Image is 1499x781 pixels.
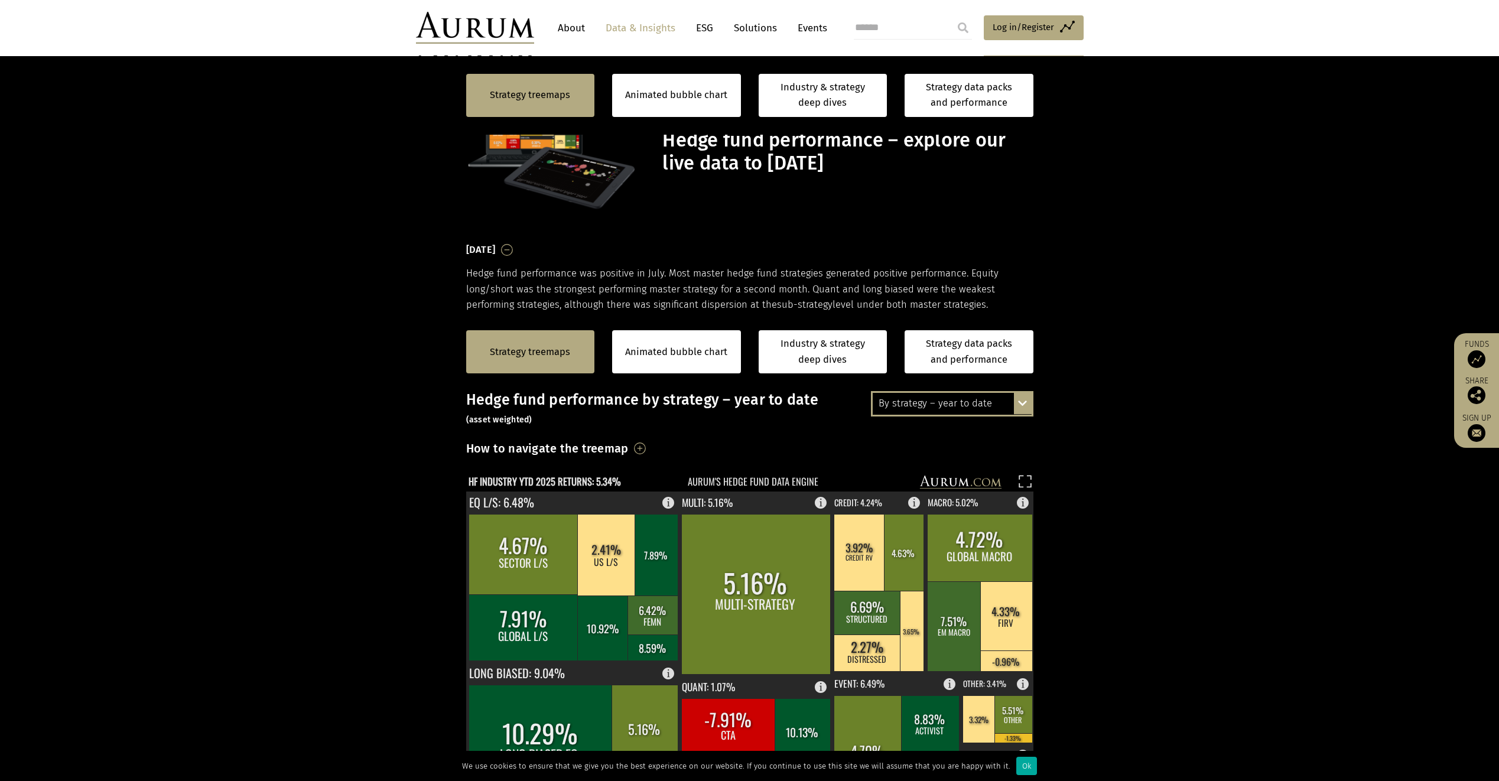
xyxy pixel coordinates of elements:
a: Funds [1460,339,1493,368]
img: Aurum [416,12,534,44]
a: Strategy data packs and performance [905,330,1033,373]
div: Ok [1016,757,1037,775]
img: Access Funds [1468,350,1485,368]
img: Share this post [1468,386,1485,404]
a: ESG [690,17,719,39]
a: About [552,17,591,39]
div: By strategy – year to date [873,393,1032,414]
a: Strategy treemaps [490,87,570,103]
a: Data & Insights [600,17,681,39]
a: Log in/Register [984,15,1084,40]
img: Sign up to our newsletter [1468,424,1485,442]
a: Strategy treemaps [490,344,570,360]
a: Animated bubble chart [625,344,727,360]
a: Industry & strategy deep dives [759,330,887,373]
a: Strategy data packs and performance [905,74,1033,117]
h3: How to navigate the treemap [466,438,629,458]
a: Sign up [1460,413,1493,442]
small: (asset weighted) [466,415,532,425]
h1: Hedge fund performance – explore our live data to [DATE] [662,129,1030,175]
span: sub-strategy [777,299,833,310]
a: Industry & strategy deep dives [759,74,887,117]
p: Hedge fund performance was positive in July. Most master hedge fund strategies generated positive... [466,266,1033,313]
div: Share [1460,377,1493,404]
h3: Hedge fund performance by strategy – year to date [466,391,1033,427]
input: Submit [951,16,975,40]
span: Log in/Register [993,20,1054,34]
h3: [DATE] [466,241,496,259]
a: Events [792,17,827,39]
a: Animated bubble chart [625,87,727,103]
a: Solutions [728,17,783,39]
